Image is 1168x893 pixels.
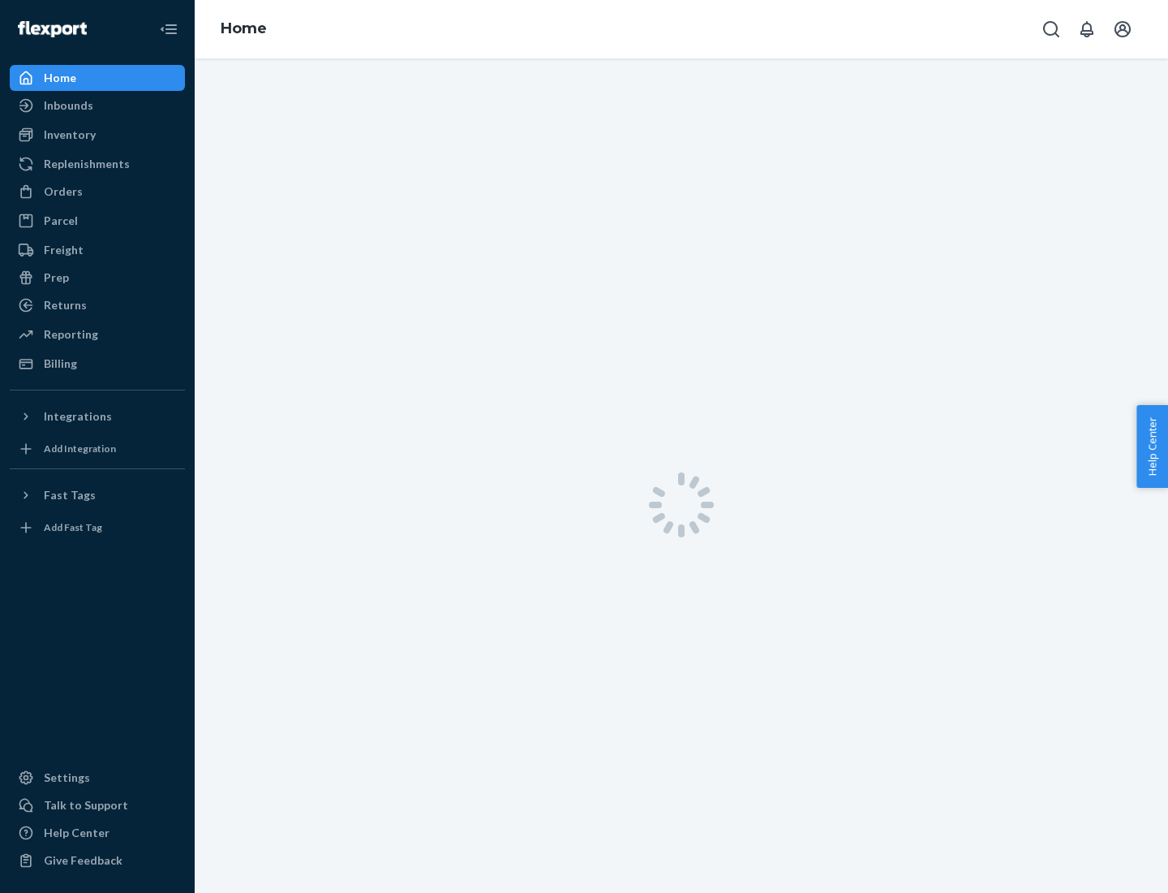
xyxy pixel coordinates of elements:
button: Close Navigation [152,13,185,45]
div: Integrations [44,408,112,425]
a: Inbounds [10,93,185,119]
a: Freight [10,237,185,263]
a: Returns [10,292,185,318]
div: Freight [44,242,84,258]
button: Open notifications [1071,13,1103,45]
a: Parcel [10,208,185,234]
div: Add Fast Tag [44,520,102,534]
div: Reporting [44,326,98,343]
div: Replenishments [44,156,130,172]
button: Fast Tags [10,482,185,508]
div: Inventory [44,127,96,143]
button: Integrations [10,403,185,429]
button: Open Search Box [1035,13,1067,45]
div: Prep [44,270,69,286]
div: Fast Tags [44,487,96,503]
div: Help Center [44,825,109,841]
a: Orders [10,179,185,205]
ol: breadcrumbs [208,6,280,53]
a: Prep [10,265,185,291]
button: Open account menu [1106,13,1139,45]
a: Help Center [10,820,185,846]
a: Home [221,19,267,37]
div: Inbounds [44,97,93,114]
a: Replenishments [10,151,185,177]
div: Home [44,70,76,86]
img: Flexport logo [18,21,87,37]
a: Reporting [10,321,185,347]
div: Settings [44,770,90,786]
div: Parcel [44,213,78,229]
button: Help Center [1136,405,1168,488]
a: Inventory [10,122,185,148]
div: Returns [44,297,87,313]
div: Give Feedback [44,852,122,869]
a: Home [10,65,185,91]
div: Add Integration [44,442,116,455]
a: Add Fast Tag [10,515,185,541]
div: Talk to Support [44,797,128,813]
a: Billing [10,351,185,377]
button: Talk to Support [10,792,185,818]
div: Orders [44,183,83,200]
a: Settings [10,765,185,791]
button: Give Feedback [10,848,185,874]
a: Add Integration [10,436,185,462]
div: Billing [44,356,77,372]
